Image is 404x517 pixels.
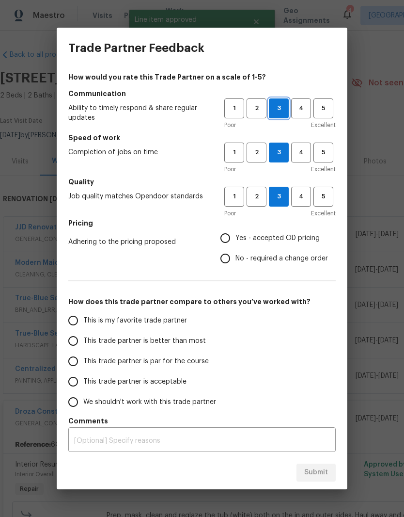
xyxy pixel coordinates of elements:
[291,187,311,207] button: 4
[311,120,336,130] span: Excellent
[68,218,336,228] h5: Pricing
[269,187,289,207] button: 3
[269,147,288,158] span: 3
[292,191,310,202] span: 4
[248,147,265,158] span: 2
[314,191,332,202] span: 5
[235,233,320,243] span: Yes - accepted OD pricing
[292,103,310,114] span: 4
[68,103,209,123] span: Ability to timely respond & share regular updates
[247,98,266,118] button: 2
[68,89,336,98] h5: Communication
[313,143,333,162] button: 5
[314,147,332,158] span: 5
[224,187,244,207] button: 1
[269,191,288,202] span: 3
[224,164,236,174] span: Poor
[248,103,265,114] span: 2
[225,147,243,158] span: 1
[68,237,205,247] span: Adhering to the pricing proposed
[313,187,333,207] button: 5
[68,177,336,187] h5: Quality
[235,254,328,264] span: No - required a change order
[291,143,311,162] button: 4
[225,103,243,114] span: 1
[68,72,336,82] h4: How would you rate this Trade Partner on a scale of 1-5?
[83,336,206,346] span: This trade partner is better than most
[225,191,243,202] span: 1
[291,98,311,118] button: 4
[311,209,336,218] span: Excellent
[68,297,336,307] h5: How does this trade partner compare to others you’ve worked with?
[224,143,244,162] button: 1
[269,98,289,118] button: 3
[269,143,289,162] button: 3
[292,147,310,158] span: 4
[220,228,336,269] div: Pricing
[68,192,209,201] span: Job quality matches Opendoor standards
[68,416,336,426] h5: Comments
[269,103,288,114] span: 3
[224,209,236,218] span: Poor
[224,120,236,130] span: Poor
[313,98,333,118] button: 5
[83,377,186,387] span: This trade partner is acceptable
[247,187,266,207] button: 2
[83,397,216,407] span: We shouldn't work with this trade partner
[247,143,266,162] button: 2
[83,316,187,326] span: This is my favorite trade partner
[314,103,332,114] span: 5
[68,147,209,157] span: Completion of jobs on time
[224,98,244,118] button: 1
[68,310,336,412] div: How does this trade partner compare to others you’ve worked with?
[68,41,204,55] h3: Trade Partner Feedback
[311,164,336,174] span: Excellent
[83,356,209,367] span: This trade partner is par for the course
[68,133,336,143] h5: Speed of work
[248,191,265,202] span: 2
